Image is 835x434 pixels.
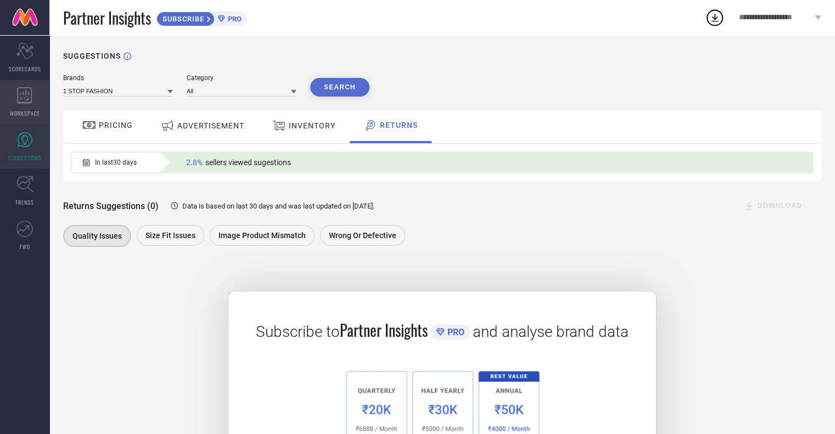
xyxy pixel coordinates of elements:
[205,158,291,167] span: sellers viewed sugestions
[289,121,335,130] span: INVENTORY
[218,231,306,240] span: Image product mismatch
[63,52,121,60] h1: SUGGESTIONS
[705,8,725,27] div: Open download list
[10,109,40,117] span: WORKSPACE
[445,327,464,337] span: PRO
[177,121,244,130] span: ADVERTISEMENT
[380,121,418,129] span: RETURNS
[156,9,247,26] a: SUBSCRIBEPRO
[15,198,34,206] span: TRENDS
[20,243,30,251] span: FWD
[182,202,374,210] span: Data is based on last 30 days and was last updated on [DATE] .
[8,154,42,162] span: SUGGESTIONS
[329,231,396,240] span: Wrong or Defective
[63,74,173,82] div: Brands
[186,158,203,167] span: 2.8%
[157,15,207,23] span: SUBSCRIBE
[63,7,151,29] span: Partner Insights
[256,323,340,341] span: Subscribe to
[340,319,428,341] span: Partner Insights
[181,155,296,170] div: Percentage of sellers who have viewed suggestions for the current Insight Type
[63,201,159,211] span: Returns Suggestions (0)
[145,231,195,240] span: Size fit issues
[99,121,133,129] span: PRICING
[187,74,296,82] div: Category
[225,15,242,23] span: PRO
[95,159,137,166] span: In last 30 days
[310,78,369,97] button: Search
[473,323,629,341] span: and analyse brand data
[9,65,41,73] span: SCORECARDS
[72,232,122,240] span: Quality issues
